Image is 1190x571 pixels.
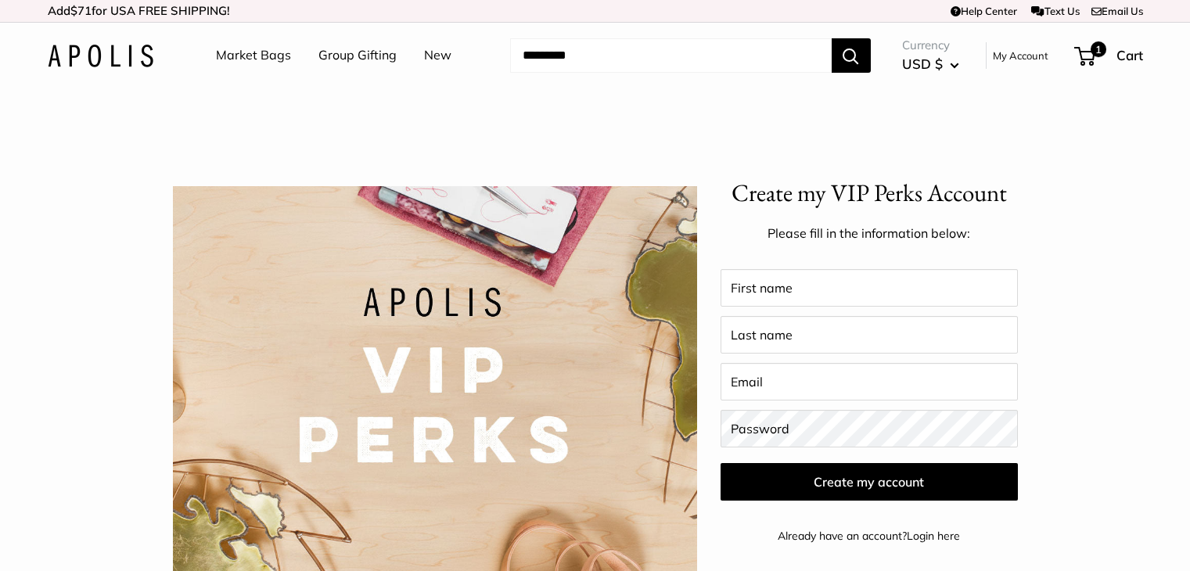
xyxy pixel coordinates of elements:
[1091,5,1143,17] a: Email Us
[907,529,960,543] a: Login here
[424,44,451,67] a: New
[902,56,943,72] span: USD $
[318,44,397,67] a: Group Gifting
[902,52,959,77] button: USD $
[902,34,959,56] span: Currency
[721,222,1018,246] p: Please fill in the information below:
[721,526,1018,546] p: Already have an account?
[70,3,92,18] span: $71
[721,174,1018,211] h1: Create my VIP Perks Account
[1116,47,1143,63] span: Cart
[1031,5,1079,17] a: Text Us
[48,45,153,67] img: Apolis
[993,46,1048,65] a: My Account
[1090,41,1106,57] span: 1
[1076,43,1143,68] a: 1 Cart
[510,38,832,73] input: Search...
[832,38,871,73] button: Search
[721,463,1018,501] button: Create my account
[216,44,291,67] a: Market Bags
[951,5,1017,17] a: Help Center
